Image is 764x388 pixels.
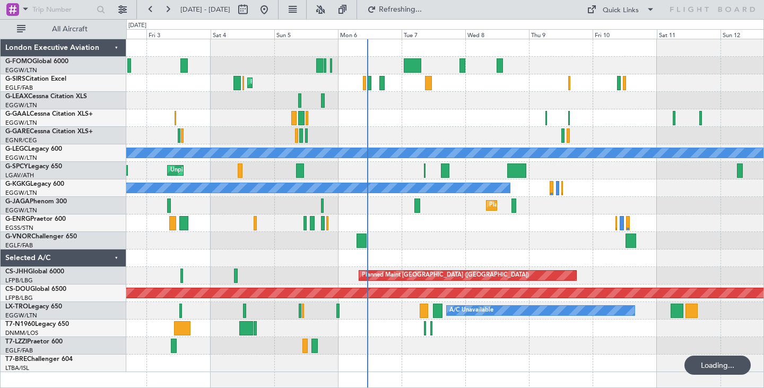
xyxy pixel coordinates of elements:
a: EGLF/FAB [5,242,33,249]
a: DNMM/LOS [5,329,38,337]
a: G-GARECessna Citation XLS+ [5,128,93,135]
a: LFPB/LBG [5,294,33,302]
a: EGSS/STN [5,224,33,232]
span: CS-JHH [5,269,28,275]
a: T7-BREChallenger 604 [5,356,73,363]
div: Tue 7 [402,29,465,39]
div: Sun 5 [274,29,338,39]
div: Loading... [684,356,751,375]
a: G-ENRGPraetor 600 [5,216,66,222]
span: Refreshing... [378,6,423,13]
span: G-SIRS [5,76,25,82]
a: G-SIRSCitation Excel [5,76,66,82]
a: G-GAALCessna Citation XLS+ [5,111,93,117]
span: G-GARE [5,128,30,135]
span: G-KGKG [5,181,30,187]
input: Trip Number [32,2,93,18]
a: CS-JHHGlobal 6000 [5,269,64,275]
span: G-VNOR [5,234,31,240]
a: EGNR/CEG [5,136,37,144]
div: Thu 9 [529,29,593,39]
span: [DATE] - [DATE] [180,5,230,14]
a: CS-DOUGlobal 6500 [5,286,66,292]
div: [DATE] [128,21,146,30]
a: G-FOMOGlobal 6000 [5,58,68,65]
a: EGGW/LTN [5,154,37,162]
span: All Aircraft [28,25,112,33]
span: G-ENRG [5,216,30,222]
div: Sat 11 [657,29,720,39]
a: EGGW/LTN [5,312,37,320]
a: LFPB/LBG [5,277,33,284]
button: Quick Links [581,1,660,18]
span: LX-TRO [5,304,28,310]
div: A/C Unavailable [449,303,493,318]
div: Planned Maint [GEOGRAPHIC_DATA] ([GEOGRAPHIC_DATA]) [250,75,418,91]
span: T7-LZZI [5,339,27,345]
button: All Aircraft [12,21,115,38]
a: EGGW/LTN [5,206,37,214]
a: EGGW/LTN [5,189,37,197]
a: EGLF/FAB [5,347,33,355]
a: T7-N1960Legacy 650 [5,321,69,327]
a: LTBA/ISL [5,364,29,372]
div: Fri 10 [593,29,656,39]
div: Sat 4 [211,29,274,39]
a: G-KGKGLegacy 600 [5,181,64,187]
span: G-SPCY [5,163,28,170]
a: T7-LZZIPraetor 600 [5,339,63,345]
a: LX-TROLegacy 650 [5,304,62,310]
a: EGLF/FAB [5,84,33,92]
span: G-GAAL [5,111,30,117]
a: EGGW/LTN [5,101,37,109]
div: Fri 3 [146,29,210,39]
span: T7-N1960 [5,321,35,327]
div: Planned Maint [GEOGRAPHIC_DATA] ([GEOGRAPHIC_DATA]) [489,197,656,213]
span: CS-DOU [5,286,30,292]
a: G-VNORChallenger 650 [5,234,77,240]
a: LGAV/ATH [5,171,34,179]
a: EGGW/LTN [5,119,37,127]
div: Quick Links [603,5,639,16]
a: EGGW/LTN [5,66,37,74]
div: Unplanned Maint [GEOGRAPHIC_DATA] [170,162,279,178]
span: G-LEAX [5,93,28,100]
a: G-JAGAPhenom 300 [5,199,67,205]
button: Refreshing... [362,1,426,18]
span: G-LEGC [5,146,28,152]
div: Planned Maint [GEOGRAPHIC_DATA] ([GEOGRAPHIC_DATA]) [362,268,529,283]
a: G-SPCYLegacy 650 [5,163,62,170]
span: G-FOMO [5,58,32,65]
a: G-LEGCLegacy 600 [5,146,62,152]
span: T7-BRE [5,356,27,363]
div: Mon 6 [338,29,402,39]
a: G-LEAXCessna Citation XLS [5,93,87,100]
div: Wed 8 [465,29,529,39]
span: G-JAGA [5,199,30,205]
